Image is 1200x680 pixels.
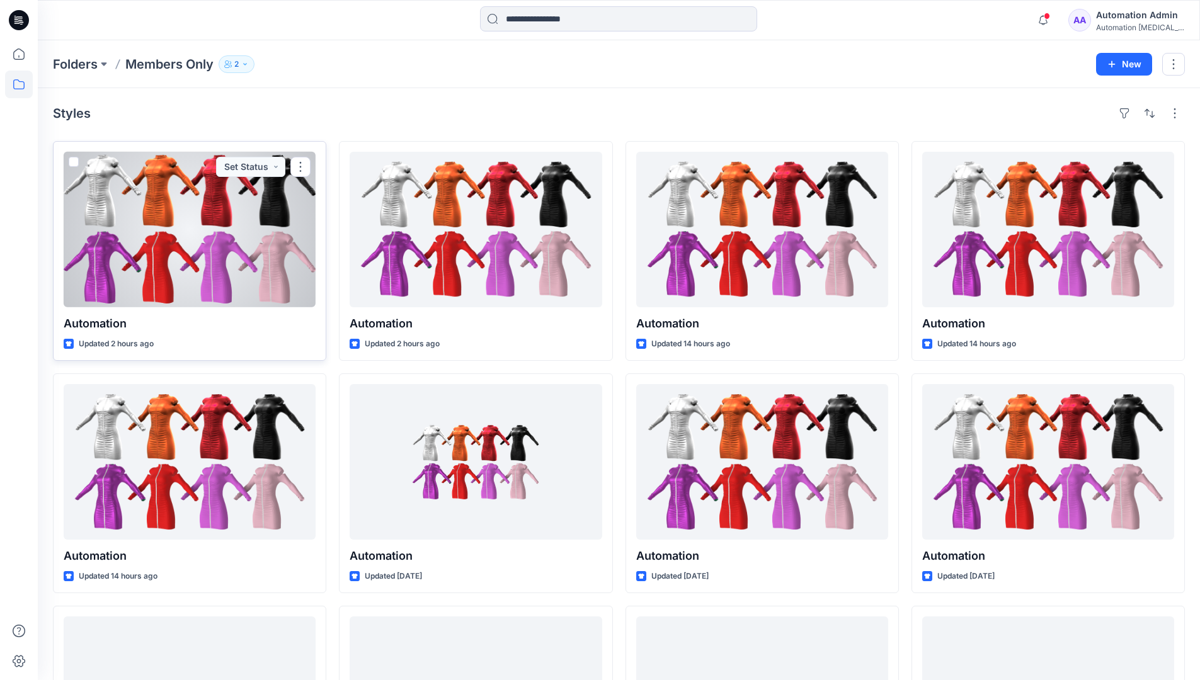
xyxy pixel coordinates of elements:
p: Automation [636,547,888,565]
p: Automation [350,315,602,332]
button: New [1096,53,1152,76]
a: Folders [53,55,98,73]
div: Automation [MEDICAL_DATA]... [1096,23,1184,32]
p: Updated 14 hours ago [79,570,157,583]
p: Automation [350,547,602,565]
p: Updated 2 hours ago [79,337,154,351]
div: AA [1068,9,1091,31]
a: Automation [64,384,316,540]
h4: Styles [53,106,91,121]
button: 2 [219,55,254,73]
a: Automation [922,152,1174,307]
a: Automation [636,152,888,307]
p: Automation [922,315,1174,332]
p: Members Only [125,55,214,73]
p: Updated 2 hours ago [365,337,440,351]
p: Automation [922,547,1174,565]
div: Automation Admin [1096,8,1184,23]
p: Updated [DATE] [937,570,995,583]
p: 2 [234,57,239,71]
p: Updated [DATE] [651,570,709,583]
a: Automation [636,384,888,540]
a: Automation [350,384,602,540]
a: Automation [350,152,602,307]
a: Automation [64,152,316,307]
p: Updated 14 hours ago [651,337,730,351]
a: Automation [922,384,1174,540]
p: Updated [DATE] [365,570,422,583]
p: Updated 14 hours ago [937,337,1016,351]
p: Automation [636,315,888,332]
p: Automation [64,547,316,565]
p: Automation [64,315,316,332]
